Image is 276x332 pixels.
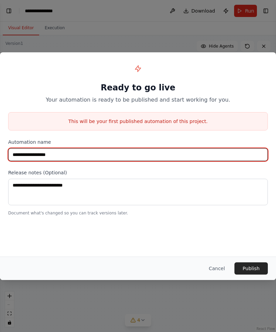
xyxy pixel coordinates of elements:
p: Document what's changed so you can track versions later. [8,210,268,216]
p: This will be your first published automation of this project. [9,118,267,125]
h1: Ready to go live [8,82,268,93]
button: Publish [234,262,268,275]
label: Automation name [8,139,268,145]
p: Your automation is ready to be published and start working for you. [8,96,268,104]
button: Cancel [203,262,230,275]
label: Release notes (Optional) [8,169,268,176]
